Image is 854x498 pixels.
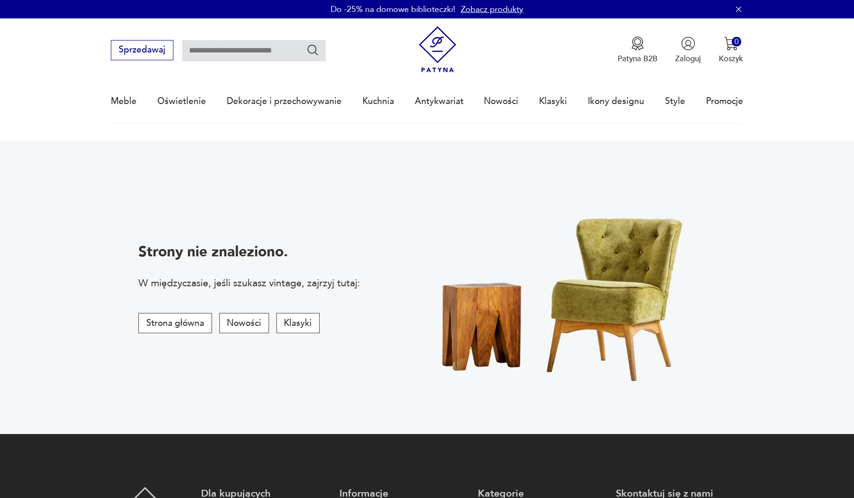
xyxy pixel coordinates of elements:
[415,80,464,122] a: Antykwariat
[618,36,658,64] button: Patyna B2B
[111,40,173,60] button: Sprzedawaj
[484,80,518,122] a: Nowości
[331,4,455,15] p: Do -25% na domowe biblioteczki!
[681,36,695,51] img: Ikonka użytkownika
[111,80,137,122] a: Meble
[618,36,658,64] a: Ikona medaluPatyna B2B
[724,36,738,51] img: Ikona koszyka
[719,53,743,64] p: Koszyk
[157,80,206,122] a: Oświetlenie
[675,53,701,64] p: Zaloguj
[414,26,461,73] img: Patyna - sklep z meblami i dekoracjami vintage
[675,36,701,64] button: Zaloguj
[719,36,743,64] button: 0Koszyk
[111,47,173,54] a: Sprzedawaj
[219,313,269,333] button: Nowości
[362,80,394,122] a: Kuchnia
[630,36,645,51] img: Ikona medalu
[138,242,360,262] p: Strony nie znaleziono.
[461,4,523,15] a: Zobacz produkty
[539,80,567,122] a: Klasyki
[732,37,741,46] div: 0
[588,80,644,122] a: Ikony designu
[306,43,320,57] button: Szukaj
[706,80,743,122] a: Promocje
[618,53,658,64] p: Patyna B2B
[138,276,360,290] p: W międzyczasie, jeśli szukasz vintage, zajrzyj tutaj:
[276,313,320,333] button: Klasyki
[665,80,685,122] a: Style
[227,80,342,122] a: Dekoracje i przechowywanie
[138,313,212,333] button: Strona główna
[407,177,724,399] img: Fotel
